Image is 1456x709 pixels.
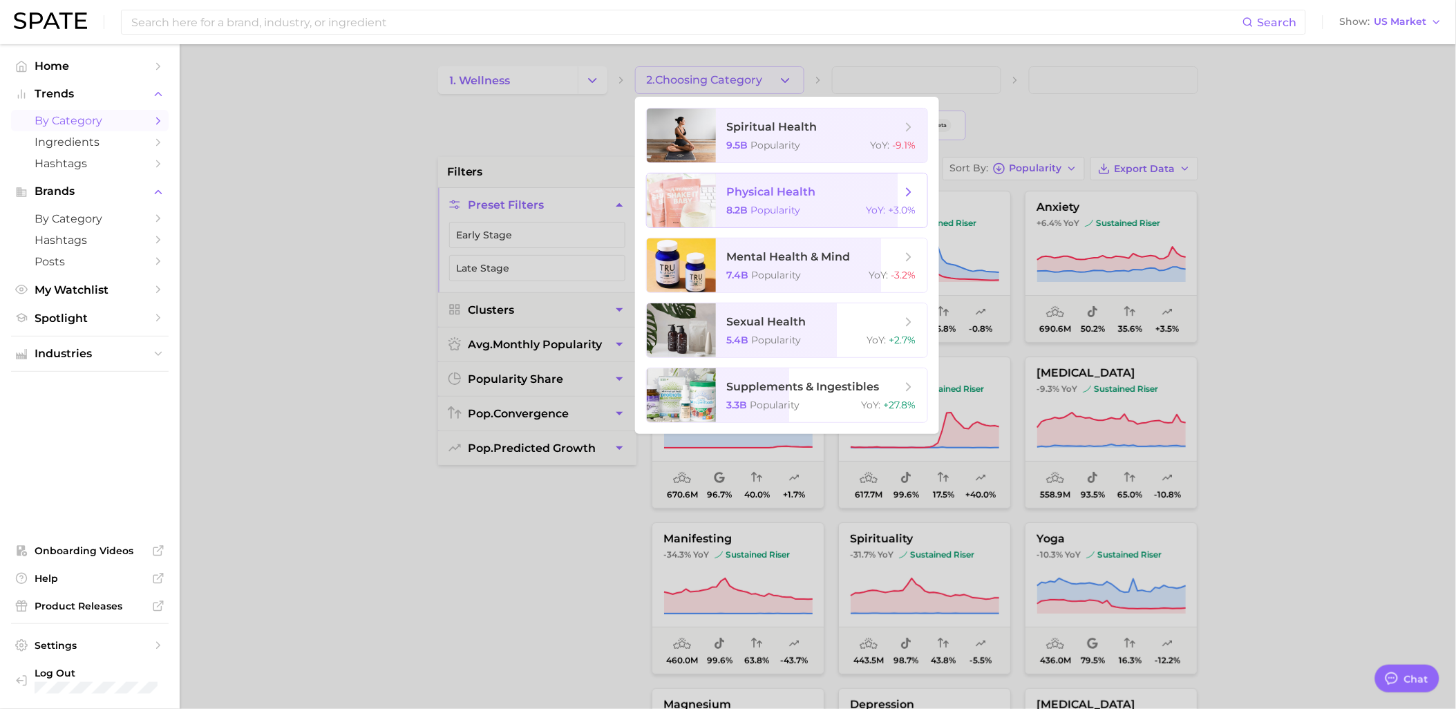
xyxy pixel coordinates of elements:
span: Popularity [751,139,801,151]
span: by Category [35,114,145,127]
input: Search here for a brand, industry, or ingredient [130,10,1242,34]
span: Show [1340,18,1370,26]
span: Help [35,572,145,585]
span: Product Releases [35,600,145,612]
span: Log Out [35,667,158,679]
ul: 2.Choosing Category [635,97,939,434]
span: +3.0% [889,204,916,216]
a: Hashtags [11,229,169,251]
span: Onboarding Videos [35,545,145,557]
span: Industries [35,348,145,360]
a: Log out. Currently logged in with e-mail pryan@sharkninja.com. [11,663,169,698]
a: by Category [11,208,169,229]
span: by Category [35,212,145,225]
a: Spotlight [11,308,169,329]
span: mental health & mind [727,250,851,263]
span: -3.2% [891,269,916,281]
span: YoY : [871,139,890,151]
span: sexual health [727,315,806,328]
button: Industries [11,343,169,364]
span: YoY : [862,399,881,411]
a: My Watchlist [11,279,169,301]
span: Trends [35,88,145,100]
a: Ingredients [11,131,169,153]
a: Posts [11,251,169,272]
span: Popularity [752,269,802,281]
span: Spotlight [35,312,145,325]
span: US Market [1374,18,1427,26]
img: SPATE [14,12,87,29]
span: Search [1258,16,1297,29]
a: by Category [11,110,169,131]
span: Hashtags [35,157,145,170]
span: physical health [727,185,816,198]
button: Trends [11,84,169,104]
span: +27.8% [884,399,916,411]
span: My Watchlist [35,283,145,296]
a: Settings [11,635,169,656]
a: Product Releases [11,596,169,616]
span: spiritual health [727,120,817,133]
span: 5.4b [727,334,749,346]
span: Popularity [752,334,802,346]
a: Hashtags [11,153,169,174]
span: Popularity [751,204,801,216]
span: YoY : [869,269,889,281]
span: +2.7% [889,334,916,346]
span: Ingredients [35,135,145,149]
span: Brands [35,185,145,198]
span: -9.1% [893,139,916,151]
a: Onboarding Videos [11,540,169,561]
span: 3.3b [727,399,748,411]
button: Brands [11,181,169,202]
span: 9.5b [727,139,748,151]
span: Home [35,59,145,73]
span: Hashtags [35,234,145,247]
span: Settings [35,639,145,652]
span: YoY : [867,334,887,346]
a: Home [11,55,169,77]
span: YoY : [867,204,886,216]
span: 7.4b [727,269,749,281]
span: Popularity [750,399,800,411]
span: supplements & ingestibles [727,380,880,393]
button: ShowUS Market [1336,13,1446,31]
a: Help [11,568,169,589]
span: Posts [35,255,145,268]
span: 8.2b [727,204,748,216]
